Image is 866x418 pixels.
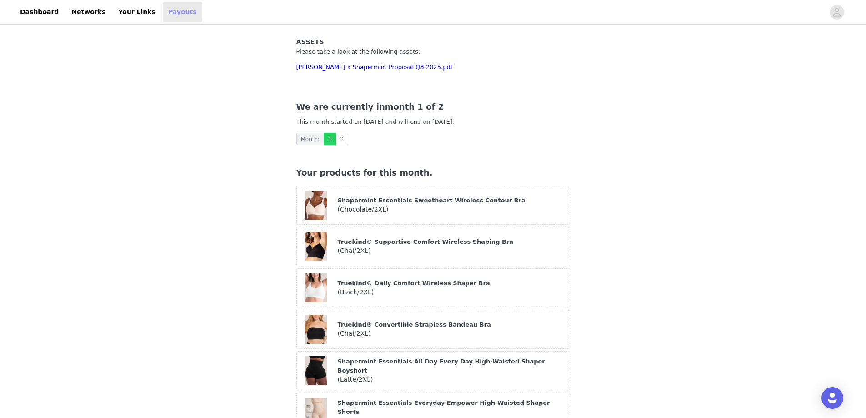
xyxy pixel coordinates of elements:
[821,387,843,409] div: Open Intercom Messenger
[340,330,356,337] span: Chai
[354,330,356,337] span: /
[338,206,389,213] span: ( )
[324,133,336,145] a: 1
[338,279,565,288] div: Truekind® Daily Comfort Wireless Shaper Bra
[340,288,360,296] span: Black
[338,196,565,205] div: Shapermint Essentials Sweetheart Wireless Contour Bra
[338,330,371,337] span: ( )
[359,376,370,383] span: 2XL
[360,288,371,296] span: 2XL
[354,247,356,254] span: /
[832,5,841,20] div: avatar
[296,64,453,71] a: [PERSON_NAME] x Shapermint Proposal Q3 2025.pdf
[296,102,385,111] span: We are currently in
[15,2,64,22] a: Dashboard
[296,102,444,111] span: month 1 of 2
[296,47,570,56] p: Please take a look at the following assets:
[357,288,360,296] span: /
[338,247,371,254] span: ( )
[372,206,374,213] span: /
[163,2,202,22] a: Payouts
[374,206,386,213] span: 2XL
[296,37,570,47] div: Assets
[356,376,359,383] span: /
[356,330,368,337] span: 2XL
[296,166,570,179] div: Your products for this month.
[336,133,349,145] a: 2
[338,288,374,296] span: ( )
[340,247,356,254] span: Chai
[338,376,373,383] span: ( )
[340,206,374,213] span: Chocolate
[338,320,565,329] div: Truekind® Convertible Strapless Bandeau Bra
[338,237,565,247] div: Truekind® Supportive Comfort Wireless Shaping Bra
[66,2,111,22] a: Networks
[338,357,565,375] div: Shapermint Essentials All Day Every Day High-Waisted Shaper Boyshort
[296,118,454,125] span: This month started on [DATE] and will end on [DATE].
[113,2,161,22] a: Your Links
[356,247,368,254] span: 2XL
[340,376,359,383] span: Latte
[338,398,565,416] div: Shapermint Essentials Everyday Empower High-Waisted Shaper Shorts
